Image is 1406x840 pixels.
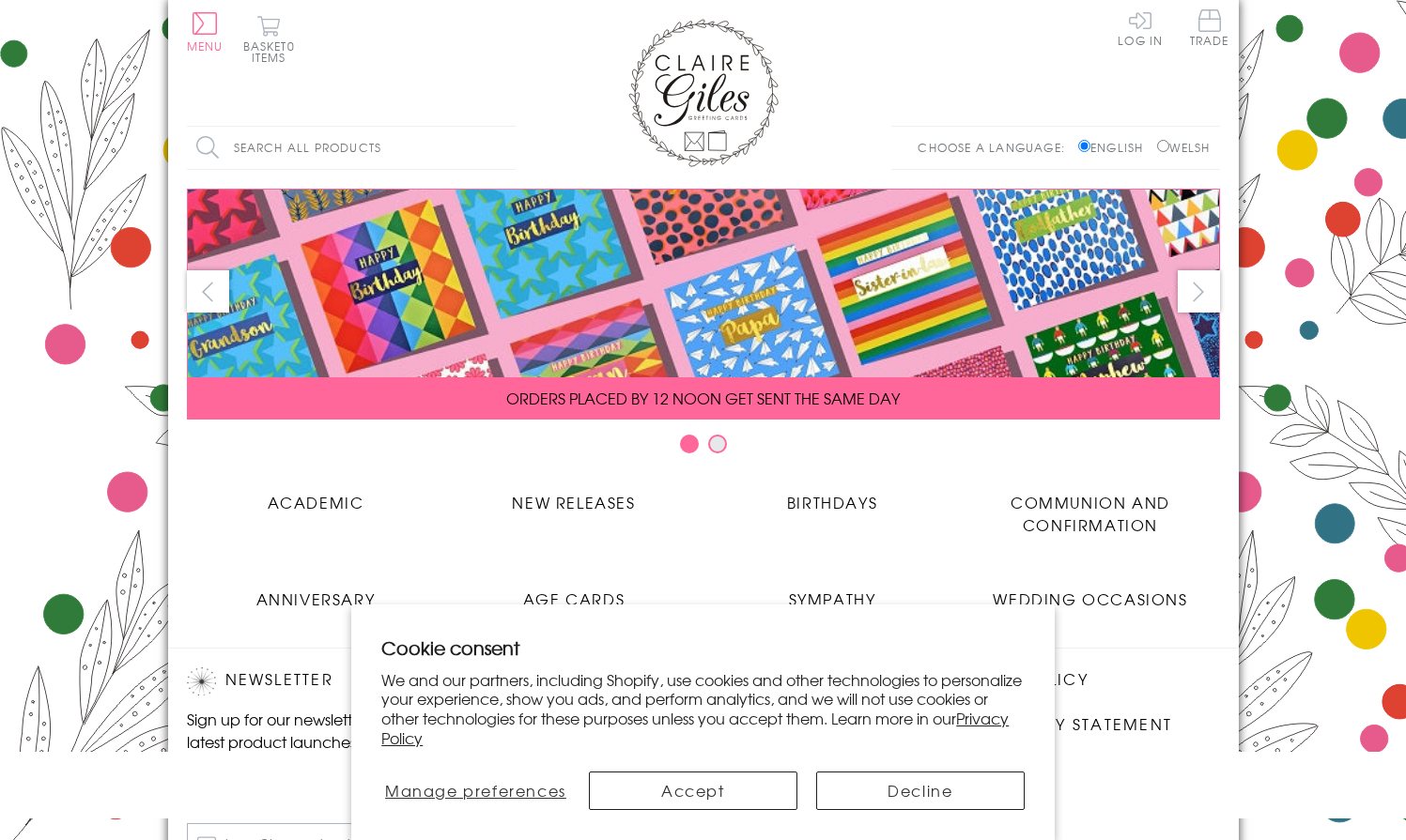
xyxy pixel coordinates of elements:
a: Birthdays [703,477,962,513]
button: Basket0 items [243,15,295,63]
a: Age Cards [445,573,703,610]
a: Communion and Confirmation [962,477,1220,536]
label: English [1078,139,1152,156]
button: next [1178,270,1220,313]
button: Accept [589,771,797,810]
button: Manage preferences [381,771,569,810]
div: Carousel Pagination [187,434,1220,463]
input: English [1078,140,1090,152]
span: Wedding Occasions [993,588,1187,610]
a: Academic [187,477,445,513]
a: Sympathy [703,573,962,610]
span: Academic [268,491,364,513]
h2: Newsletter [187,667,506,695]
button: prev [187,270,229,313]
button: Carousel Page 2 [708,435,727,453]
button: Menu [187,12,224,52]
a: Accessibility Statement [938,712,1172,738]
a: Trade [1190,9,1229,50]
span: Sympathy [789,588,876,610]
input: Welsh [1157,140,1169,152]
span: Menu [187,38,224,54]
a: New Releases [445,477,703,513]
p: We and our partners, including Shopify, use cookies and other technologies to personalize your ex... [381,670,1025,748]
span: New Releases [512,491,635,513]
a: Wedding Occasions [962,573,1220,610]
a: Log In [1118,9,1163,46]
h2: Cookie consent [381,634,1025,661]
span: ORDERS PLACED BY 12 NOON GET SENT THE SAME DAY [506,387,900,409]
button: Decline [816,771,1025,810]
span: Anniversary [256,588,376,610]
span: Age Cards [523,588,625,610]
span: Communion and Confirmation [1011,491,1170,536]
label: Welsh [1157,139,1211,156]
span: Trade [1190,9,1229,46]
button: Carousel Page 1 (Current Slide) [680,435,699,453]
input: Search all products [187,127,516,169]
a: Privacy Policy [381,707,1009,749]
input: Search [497,127,516,169]
p: Sign up for our newsletter to receive the latest product launches, news and offers directly to yo... [187,708,506,775]
p: Choose a language: [918,139,1074,156]
span: Manage preferences [385,779,566,802]
img: Claire Giles Greetings Cards [628,19,779,167]
span: 0 items [252,38,295,66]
a: Anniversary [187,573,445,610]
span: Birthdays [787,491,877,513]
